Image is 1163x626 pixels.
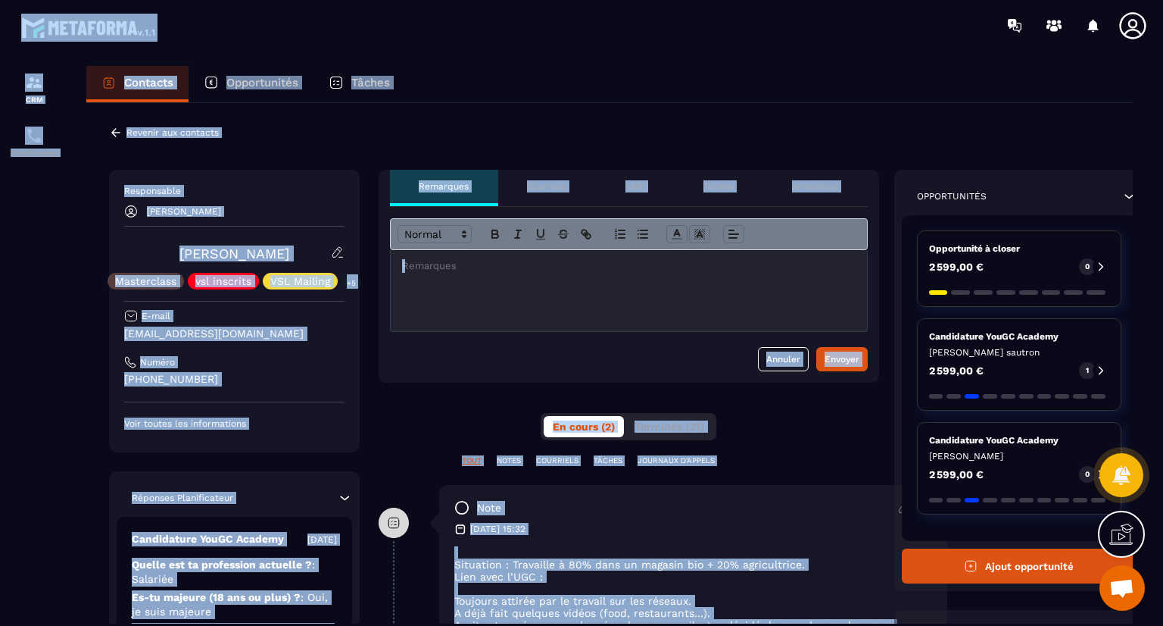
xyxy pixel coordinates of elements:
[1086,365,1089,376] p: 1
[419,180,469,192] p: Remarques
[124,76,173,89] p: Contacts
[635,421,704,433] span: Terminés (21)
[625,180,645,192] p: SMS
[477,501,501,515] p: note
[4,115,64,168] a: schedulerschedulerPlanificateur
[497,455,521,466] p: NOTES
[527,180,566,192] p: Courriels
[351,76,390,89] p: Tâches
[454,607,932,619] li: A déjà fait quelques vidéos (food, restaurants…).
[1085,469,1090,480] p: 0
[917,190,987,202] p: Opportunités
[132,558,337,587] p: Quelle est ta profession actuelle ?
[126,127,219,138] p: Revenir aux contacts
[902,549,1137,584] button: Ajout opportunité
[929,330,1110,343] p: Candidature YouGC Academy
[816,347,868,371] button: Envoyer
[313,66,405,102] a: Tâches
[226,76,298,89] p: Opportunités
[124,327,345,341] p: [EMAIL_ADDRESS][DOMAIN_NAME]
[1099,565,1145,611] div: Ouvrir le chat
[195,276,251,286] p: vsl inscrits
[929,365,984,376] p: 2 599,00 €
[124,372,345,387] p: [PHONE_NUMBER]
[825,352,859,367] div: Envoyer
[929,346,1110,358] p: [PERSON_NAME] sautron
[758,347,809,371] button: Annuler
[454,559,932,571] li: Situation : Travaille à 80% dans un magasin bio + 20% agricultrice.
[638,455,715,466] p: JOURNAUX D'APPELS
[132,492,233,504] p: Réponses Planificateur
[544,416,624,437] button: En cours (2)
[270,276,330,286] p: VSL Mailing
[341,275,361,291] p: +5
[4,149,64,157] p: Planificateur
[147,206,221,217] p: [PERSON_NAME]
[929,261,984,272] p: 2 599,00 €
[703,180,734,192] p: Tâches
[1085,261,1090,272] p: 0
[140,356,175,368] p: Numéro
[594,455,622,466] p: TÂCHES
[553,421,615,433] span: En cours (2)
[132,532,284,546] p: Candidature YouGC Academy
[179,246,289,261] a: [PERSON_NAME]
[792,180,838,192] p: WhatsApp
[470,523,525,535] p: [DATE] 15:32
[4,62,64,115] a: formationformationCRM
[536,455,578,466] p: COURRIELS
[21,14,157,41] img: logo
[462,455,482,466] p: TOUT
[454,571,932,583] li: Lien avec l’UGC :
[929,243,1110,255] p: Opportunité à closer
[25,127,43,145] img: scheduler
[4,95,64,104] p: CRM
[142,310,170,322] p: E-mail
[929,450,1110,462] p: [PERSON_NAME]
[929,469,984,480] p: 2 599,00 €
[132,590,337,619] p: Es-tu majeure (18 ans ou plus) ?
[929,434,1110,446] p: Candidature YouGC Academy
[454,595,932,607] li: Toujours attirée par le travail sur les réseaux.
[86,66,189,102] a: Contacts
[124,418,345,430] p: Voir toutes les informations
[189,66,313,102] a: Opportunités
[25,74,43,92] img: formation
[115,276,176,286] p: Masterclass
[307,534,337,546] p: [DATE]
[124,185,345,197] p: Responsable
[625,416,713,437] button: Terminés (21)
